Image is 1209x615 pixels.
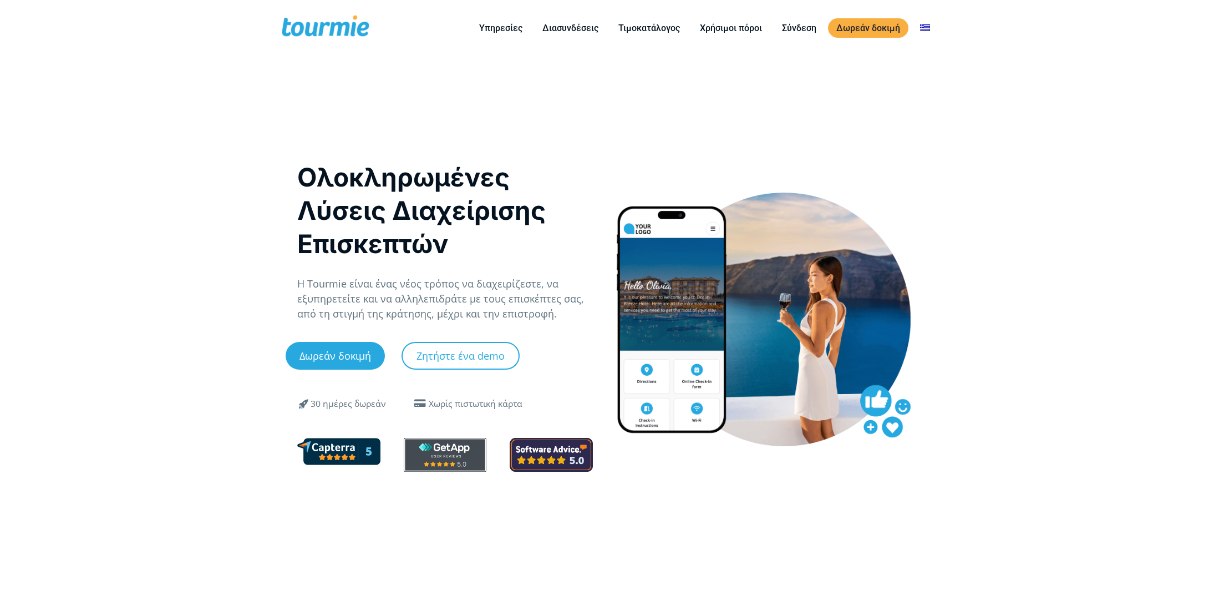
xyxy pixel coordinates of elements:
a: Τιμοκατάλογος [610,21,688,35]
p: Η Tourmie είναι ένας νέος τρόπος να διαχειρίζεστε, να εξυπηρετείτε και να αλληλεπιδράτε με τους ε... [297,276,593,321]
div: 30 ημέρες δωρεάν [311,397,386,411]
span:  [411,399,429,408]
a: Χρήσιμοι πόροι [692,21,770,35]
a: Ζητήστε ένα demo [402,342,520,370]
span:  [291,397,317,410]
a: Δωρεάν δοκιμή [828,18,908,38]
a: Δωρεάν δοκιμή [286,342,385,370]
a: Υπηρεσίες [471,21,531,35]
div: Χωρίς πιστωτική κάρτα [429,397,522,411]
a: Σύνδεση [774,21,825,35]
a: Διασυνδέσεις [534,21,607,35]
h1: Ολοκληρωμένες Λύσεις Διαχείρισης Επισκεπτών [297,160,593,260]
